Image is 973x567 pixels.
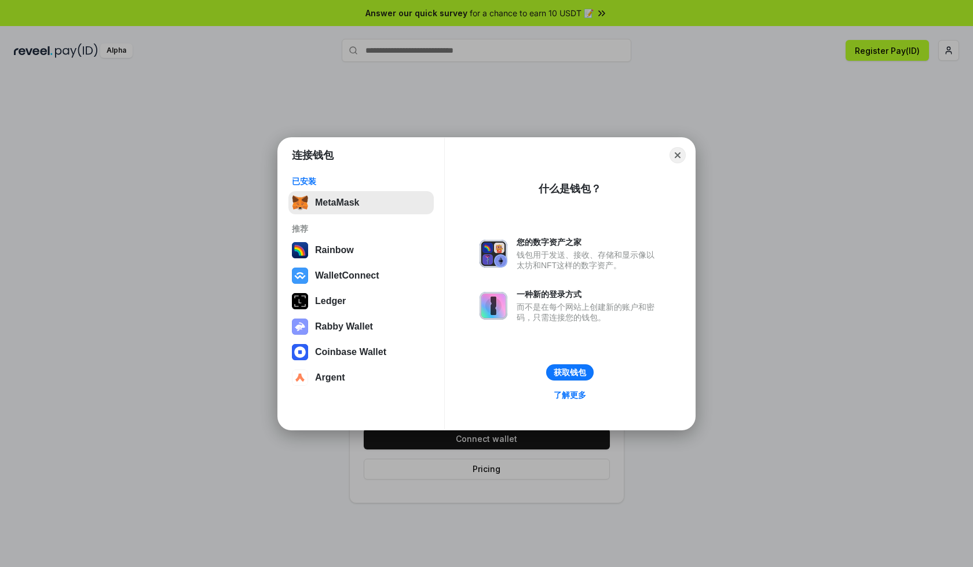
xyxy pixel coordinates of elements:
[292,344,308,360] img: svg+xml,%3Csvg%20width%3D%2228%22%20height%3D%2228%22%20viewBox%3D%220%200%2028%2028%22%20fill%3D...
[315,372,345,383] div: Argent
[288,264,434,287] button: WalletConnect
[288,341,434,364] button: Coinbase Wallet
[554,367,586,378] div: 获取钱包
[288,191,434,214] button: MetaMask
[315,321,373,332] div: Rabby Wallet
[315,296,346,306] div: Ledger
[480,240,507,268] img: svg+xml,%3Csvg%20xmlns%3D%22http%3A%2F%2Fwww.w3.org%2F2000%2Fsvg%22%20fill%3D%22none%22%20viewBox...
[288,290,434,313] button: Ledger
[315,347,386,357] div: Coinbase Wallet
[288,239,434,262] button: Rainbow
[315,270,379,281] div: WalletConnect
[517,289,660,299] div: 一种新的登录方式
[288,366,434,389] button: Argent
[480,292,507,320] img: svg+xml,%3Csvg%20xmlns%3D%22http%3A%2F%2Fwww.w3.org%2F2000%2Fsvg%22%20fill%3D%22none%22%20viewBox...
[539,182,601,196] div: 什么是钱包？
[292,319,308,335] img: svg+xml,%3Csvg%20xmlns%3D%22http%3A%2F%2Fwww.w3.org%2F2000%2Fsvg%22%20fill%3D%22none%22%20viewBox...
[554,390,586,400] div: 了解更多
[292,224,430,234] div: 推荐
[292,148,334,162] h1: 连接钱包
[546,364,594,381] button: 获取钱包
[292,242,308,258] img: svg+xml,%3Csvg%20width%3D%22120%22%20height%3D%22120%22%20viewBox%3D%220%200%20120%20120%22%20fil...
[670,147,686,163] button: Close
[292,195,308,211] img: svg+xml,%3Csvg%20fill%3D%22none%22%20height%3D%2233%22%20viewBox%3D%220%200%2035%2033%22%20width%...
[292,268,308,284] img: svg+xml,%3Csvg%20width%3D%2228%22%20height%3D%2228%22%20viewBox%3D%220%200%2028%2028%22%20fill%3D...
[292,176,430,186] div: 已安装
[292,370,308,386] img: svg+xml,%3Csvg%20width%3D%2228%22%20height%3D%2228%22%20viewBox%3D%220%200%2028%2028%22%20fill%3D...
[517,237,660,247] div: 您的数字资产之家
[517,250,660,270] div: 钱包用于发送、接收、存储和显示像以太坊和NFT这样的数字资产。
[315,197,359,208] div: MetaMask
[517,302,660,323] div: 而不是在每个网站上创建新的账户和密码，只需连接您的钱包。
[315,245,354,255] div: Rainbow
[292,293,308,309] img: svg+xml,%3Csvg%20xmlns%3D%22http%3A%2F%2Fwww.w3.org%2F2000%2Fsvg%22%20width%3D%2228%22%20height%3...
[547,387,593,403] a: 了解更多
[288,315,434,338] button: Rabby Wallet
